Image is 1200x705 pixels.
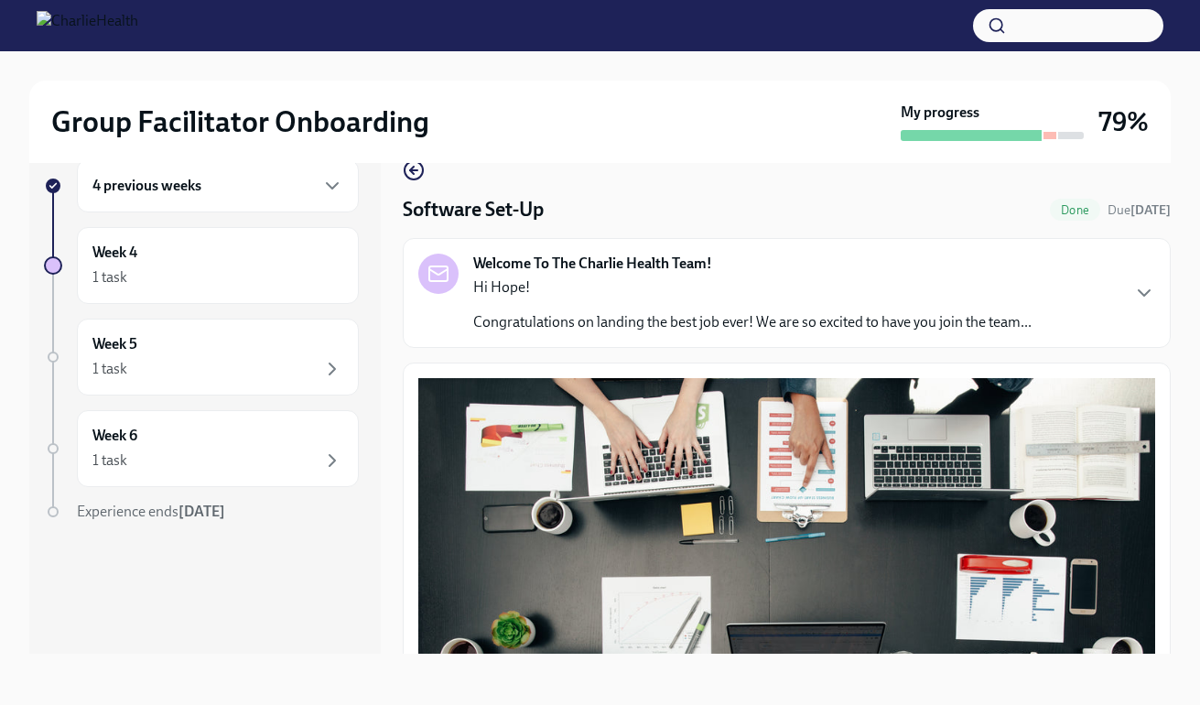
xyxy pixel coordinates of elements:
h6: Week 6 [92,426,137,446]
strong: My progress [901,103,979,123]
h3: 79% [1098,105,1149,138]
div: 1 task [92,267,127,287]
span: Due [1108,202,1171,218]
div: 1 task [92,359,127,379]
p: Congratulations on landing the best job ever! We are so excited to have you join the team... [473,312,1032,332]
h4: Software Set-Up [403,196,544,223]
div: 1 task [92,450,127,471]
a: Week 61 task [44,410,359,487]
h2: Group Facilitator Onboarding [51,103,429,140]
p: Hi Hope! [473,277,1032,298]
span: Done [1050,203,1100,217]
span: Experience ends [77,503,225,520]
h6: Week 4 [92,243,137,263]
div: 4 previous weeks [77,159,359,212]
a: Week 41 task [44,227,359,304]
strong: Welcome To The Charlie Health Team! [473,254,712,274]
strong: [DATE] [178,503,225,520]
img: CharlieHealth [37,11,138,40]
h6: Week 5 [92,334,137,354]
h6: 4 previous weeks [92,176,201,196]
strong: [DATE] [1130,202,1171,218]
span: August 5th, 2025 10:00 [1108,201,1171,219]
a: Week 51 task [44,319,359,396]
